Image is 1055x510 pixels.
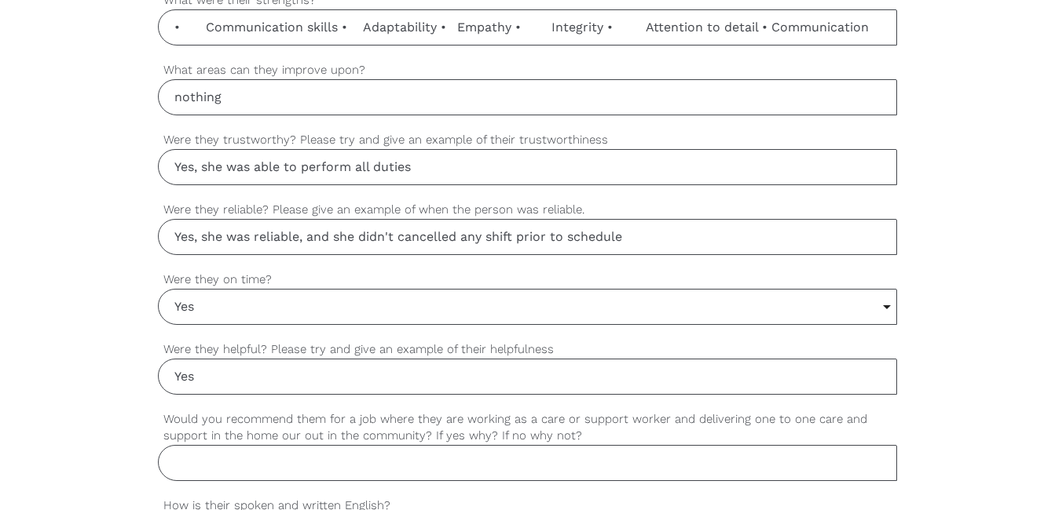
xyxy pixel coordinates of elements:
label: Would you recommend them for a job where they are working as a care or support worker and deliver... [158,410,896,445]
label: Were they on time? [158,271,896,289]
label: Were they reliable? Please give an example of when the person was reliable. [158,201,896,219]
label: Were they helpful? Please try and give an example of their helpfulness [158,341,896,359]
label: What areas can they improve upon? [158,61,896,79]
label: Were they trustworthy? Please try and give an example of their trustworthiness [158,131,896,149]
